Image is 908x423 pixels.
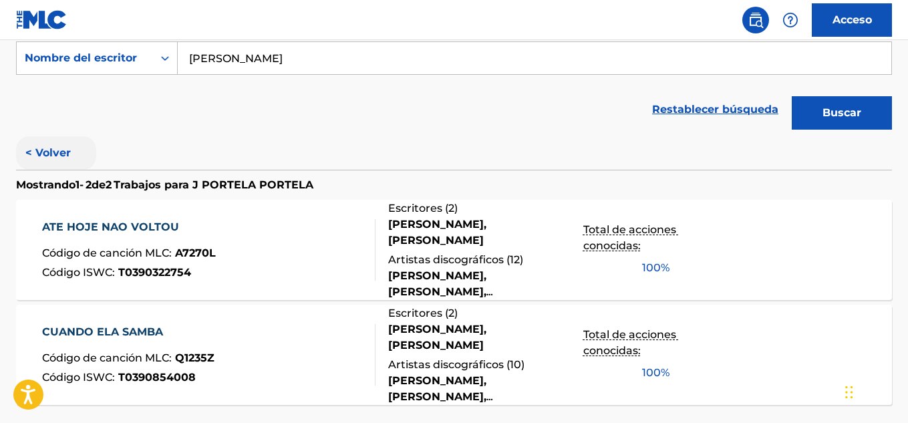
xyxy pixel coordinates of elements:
[169,351,172,364] font: :
[42,247,169,259] font: Código de canción MLC
[388,202,448,215] font: Escritores (
[86,178,92,191] font: 2
[510,253,520,266] font: 12
[792,96,892,130] button: Buscar
[42,266,112,279] font: Código ISWC
[454,202,458,215] font: )
[175,351,214,364] font: Q1235Z
[521,358,524,371] font: )
[118,371,196,384] font: T0390854008
[812,3,892,37] a: Acceso
[112,266,115,279] font: :
[106,178,112,191] font: 2
[454,307,458,319] font: )
[661,366,669,379] font: %
[42,325,163,338] font: CUANDO ELA SAMBA
[742,7,769,33] a: Búsqueda pública
[661,261,669,274] font: %
[642,261,661,274] font: 100
[175,247,216,259] font: A7270L
[92,178,106,191] font: de
[42,221,179,233] font: ATE HOJE NAO VOLTOU
[16,10,67,29] img: Logotipo del MLC
[80,178,84,191] font: -
[169,247,172,259] font: :
[16,136,96,170] button: < Volver
[388,307,448,319] font: Escritores (
[583,223,679,252] font: Total de acciones conocidas:
[25,146,71,159] font: < Volver
[16,200,892,300] a: ATE HOJE NAO VOLTOUCódigo de canción MLC:A7270LCódigo ISWC:T0390322754Escritores (2)[PERSON_NAME]...
[583,328,679,357] font: Total de acciones conocidas:
[822,106,861,119] font: Buscar
[388,253,510,266] font: Artistas discográficos (
[388,323,486,351] font: [PERSON_NAME], [PERSON_NAME]
[777,7,804,33] div: Ayuda
[388,218,486,247] font: [PERSON_NAME], [PERSON_NAME]
[510,358,521,371] font: 10
[642,366,661,379] font: 100
[845,372,853,412] div: Arrastrar
[16,41,892,136] form: Formulario de búsqueda
[748,12,764,28] img: buscar
[42,371,112,384] font: Código ISWC
[388,269,486,346] font: [PERSON_NAME], [PERSON_NAME], [PERSON_NAME], [PERSON_NAME], [PERSON_NAME]
[16,178,75,191] font: Mostrando
[118,266,191,279] font: T0390322754
[833,13,872,26] font: Acceso
[388,358,510,371] font: Artistas discográficos (
[16,305,892,405] a: CUANDO ELA SAMBACódigo de canción MLC:Q1235ZCódigo ISWC:T0390854008Escritores (2)[PERSON_NAME], [...
[652,103,778,116] font: Restablecer búsqueda
[114,178,313,191] font: Trabajos para J PORTELA PORTELA
[448,307,454,319] font: 2
[448,202,454,215] font: 2
[42,351,169,364] font: Código de canción MLC
[841,359,908,423] iframe: Widget de chat
[782,12,798,28] img: ayuda
[520,253,523,266] font: )
[112,371,115,384] font: :
[75,178,80,191] font: 1
[25,51,137,64] font: Nombre del escritor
